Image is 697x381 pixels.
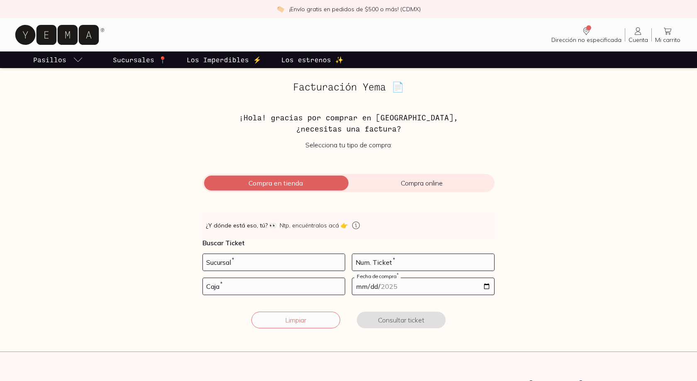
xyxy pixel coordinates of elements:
[203,278,345,295] input: 03
[277,5,284,13] img: check
[352,278,494,295] input: 14-05-2023
[206,221,276,230] strong: ¿Y dónde está eso, tú?
[185,51,263,68] a: Los Imperdibles ⚡️
[113,55,167,65] p: Sucursales 📍
[548,26,625,44] a: Dirección no especificada
[203,254,345,271] input: 728
[202,141,495,149] p: Selecciona tu tipo de compra:
[625,26,651,44] a: Cuenta
[202,179,348,187] span: Compra en tienda
[269,221,276,230] span: 👀
[289,5,421,13] p: ¡Envío gratis en pedidos de $500 o más! (CDMX)
[652,26,684,44] a: Mi carrito
[202,81,495,92] h2: Facturación Yema 📄
[187,55,261,65] p: Los Imperdibles ⚡️
[280,221,348,230] span: Ntp, encuéntralos acá 👉
[202,239,495,247] p: Buscar Ticket
[281,55,344,65] p: Los estrenos ✨
[551,36,621,44] span: Dirección no especificada
[629,36,648,44] span: Cuenta
[111,51,168,68] a: Sucursales 📍
[655,36,680,44] span: Mi carrito
[32,51,85,68] a: pasillo-todos-link
[251,312,340,328] button: Limpiar
[354,273,401,279] label: Fecha de compra
[352,254,494,271] input: 123
[348,179,495,187] span: Compra online
[357,312,446,328] button: Consultar ticket
[202,112,495,134] h3: ¡Hola! gracias por comprar en [GEOGRAPHIC_DATA], ¿necesitas una factura?
[33,55,66,65] p: Pasillos
[280,51,345,68] a: Los estrenos ✨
